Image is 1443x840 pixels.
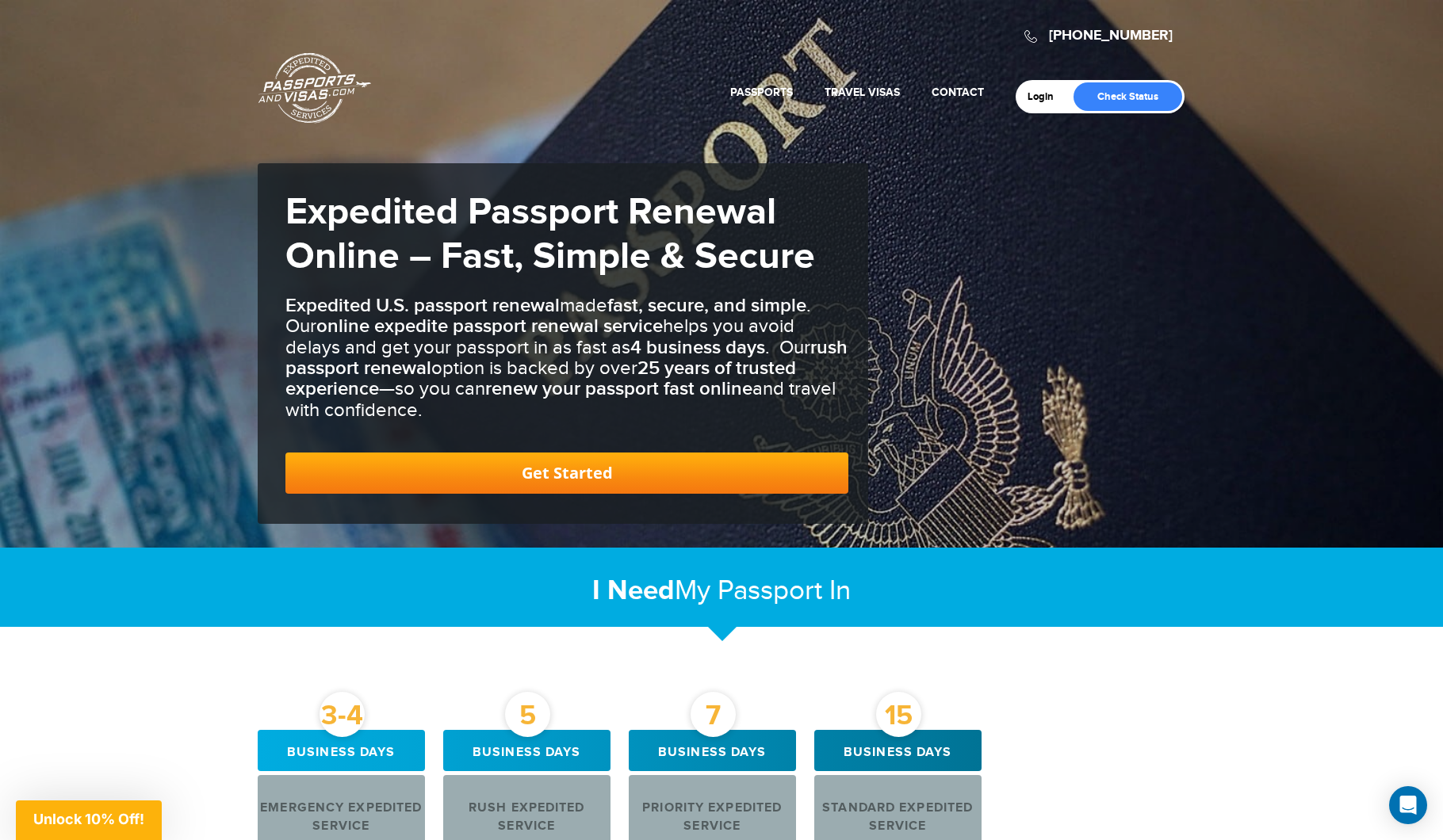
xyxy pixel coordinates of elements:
div: 15 [876,692,921,737]
b: 25 years of trusted experience [285,357,796,400]
a: Check Status [1074,82,1182,111]
div: 3-4 [320,692,365,737]
b: online expedite passport renewal service [316,315,663,338]
div: Rush Expedited Service [443,800,610,836]
div: Unlock 10% Off! [16,800,162,840]
div: 7 [691,692,736,737]
a: [PHONE_NUMBER] [1049,27,1173,44]
div: 5 [505,692,550,737]
a: Get Started [285,452,848,494]
b: Expedited U.S. passport renewal [285,294,560,317]
b: 4 business days [630,336,765,359]
strong: Expedited Passport Renewal Online – Fast, Simple & Secure [285,189,815,280]
a: Passports [730,86,793,99]
div: Business days [258,730,425,771]
a: Travel Visas [825,86,900,99]
b: renew your passport fast online [485,377,752,400]
b: fast, secure, and simple [607,294,806,317]
b: rush passport renewal [285,336,848,380]
a: Login [1028,90,1065,103]
div: Business days [629,730,796,771]
div: Business days [443,730,610,771]
span: Unlock 10% Off! [33,811,144,827]
div: Emergency Expedited Service [258,800,425,836]
strong: I Need [592,574,675,608]
div: Business days [814,730,982,771]
a: Passports & [DOMAIN_NAME] [258,52,371,124]
span: Passport In [718,575,851,607]
h2: My [258,574,1185,608]
div: Priority Expedited Service [629,800,796,836]
h3: made . Our helps you avoid delays and get your passport in as fast as . Our option is backed by o... [285,296,848,421]
div: Open Intercom Messenger [1389,786,1427,824]
a: Contact [932,86,984,99]
div: Standard Expedited Service [814,800,982,836]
